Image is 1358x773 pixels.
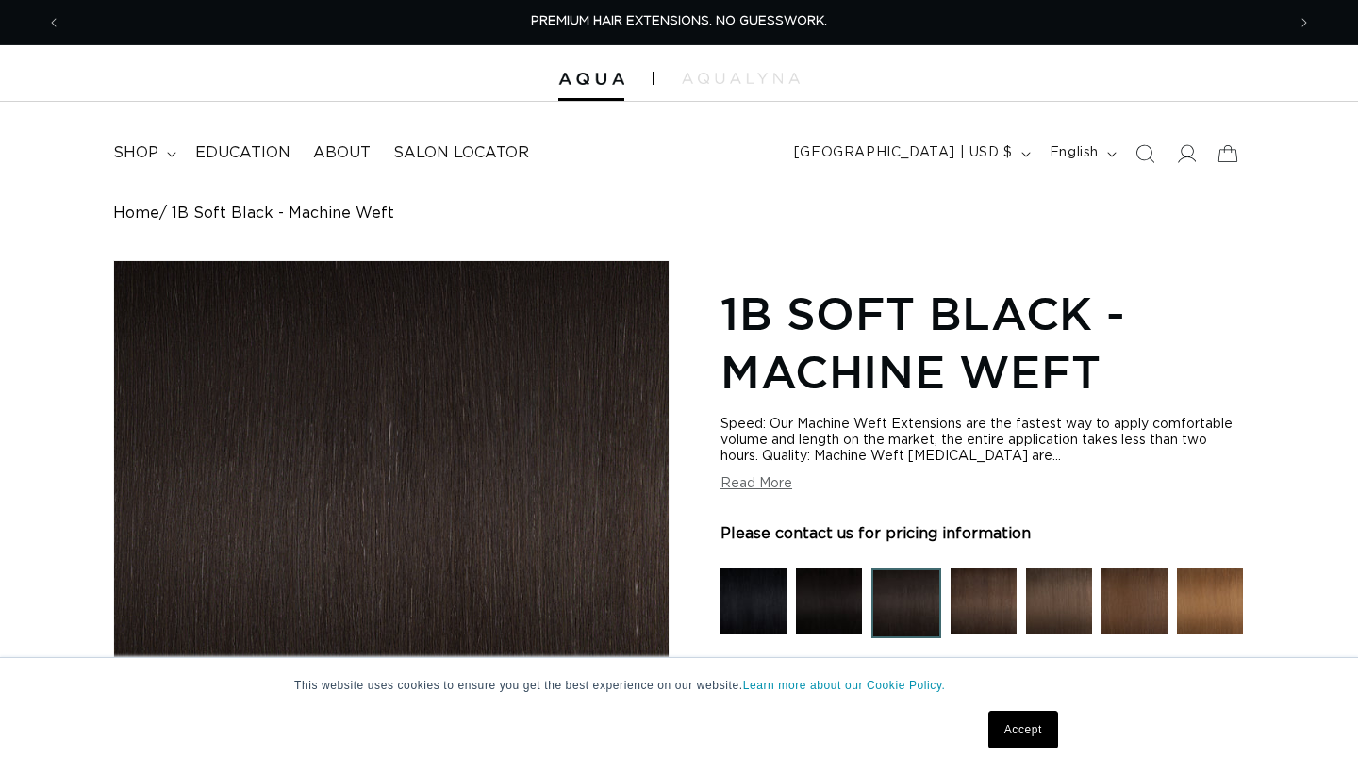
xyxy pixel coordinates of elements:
summary: Search [1124,133,1166,174]
p: Please contact us for pricing information [720,522,1031,545]
span: 1B Soft Black - Machine Weft [172,205,394,222]
button: Previous announcement [33,5,75,41]
img: Aqua Hair Extensions [558,73,624,86]
div: Speed: Our Machine Weft Extensions are the fastest way to apply comfortable volume and length on ... [720,417,1245,465]
nav: breadcrumbs [113,205,1245,222]
img: 4 Medium Brown - Machine Weft [1101,568,1168,634]
a: 4 Medium Brown - Machine Weft [1101,568,1168,648]
a: 2 Dark Brown - Machine Weft [951,568,1017,648]
a: Home [113,205,159,222]
a: Salon Locator [382,132,540,174]
a: Education [184,132,302,174]
a: Learn more about our Cookie Policy. [743,679,946,692]
button: [GEOGRAPHIC_DATA] | USD $ [783,136,1038,172]
span: Education [195,143,290,163]
img: aqualyna.com [682,73,800,84]
span: PREMIUM HAIR EXTENSIONS. NO GUESSWORK. [531,15,827,27]
img: 1 Black - Machine Weft [720,568,787,634]
span: shop [113,143,158,163]
span: Salon Locator [393,143,529,163]
img: 1N Natural Black - Machine Weft [796,568,862,634]
span: About [313,143,371,163]
a: 1 Black - Machine Weft [720,568,787,648]
a: About [302,132,382,174]
img: 1B Soft Black - Machine Weft [871,568,941,638]
a: 6 Light Brown - Machine Weft [1177,568,1243,648]
img: 2 Dark Brown - Machine Weft [951,568,1017,634]
summary: shop [102,132,184,174]
h1: 1B Soft Black - Machine Weft [720,284,1245,402]
p: This website uses cookies to ensure you get the best experience on our website. [294,677,1064,694]
span: [GEOGRAPHIC_DATA] | USD $ [794,143,1013,163]
img: 4AB Medium Ash Brown - Machine Weft [1026,568,1092,634]
a: Accept [988,711,1058,748]
a: 4AB Medium Ash Brown - Machine Weft [1026,568,1092,648]
a: 1B Soft Black - Machine Weft [871,568,941,648]
button: English [1038,136,1124,172]
button: Read More [720,476,792,492]
img: 6 Light Brown - Machine Weft [1177,568,1243,634]
button: Next announcement [1283,5,1325,41]
span: English [1050,143,1099,163]
a: 1N Natural Black - Machine Weft [796,568,862,648]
